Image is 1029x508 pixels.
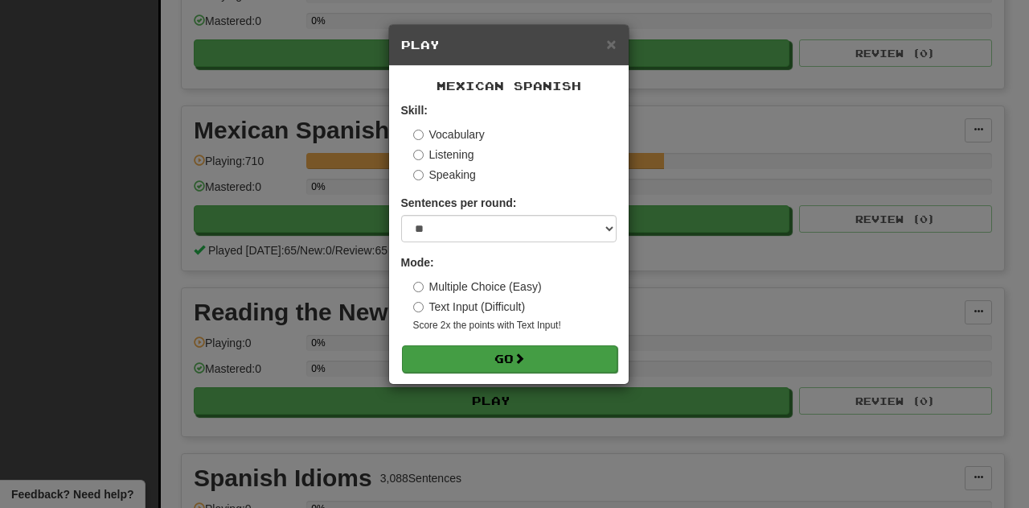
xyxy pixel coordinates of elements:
[402,345,617,373] button: Go
[413,170,424,180] input: Speaking
[437,79,581,93] span: Mexican Spanish
[413,299,526,315] label: Text Input (Difficult)
[606,35,616,53] span: ×
[401,256,434,269] strong: Mode:
[606,35,616,52] button: Close
[413,147,474,163] label: Listening
[413,130,424,140] input: Vocabulary
[413,126,485,142] label: Vocabulary
[401,37,617,53] h5: Play
[413,302,424,312] input: Text Input (Difficult)
[413,319,617,332] small: Score 2x the points with Text Input !
[413,150,424,160] input: Listening
[401,195,517,211] label: Sentences per round:
[413,167,476,183] label: Speaking
[413,279,542,295] label: Multiple Choice (Easy)
[413,282,424,292] input: Multiple Choice (Easy)
[401,104,428,117] strong: Skill:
